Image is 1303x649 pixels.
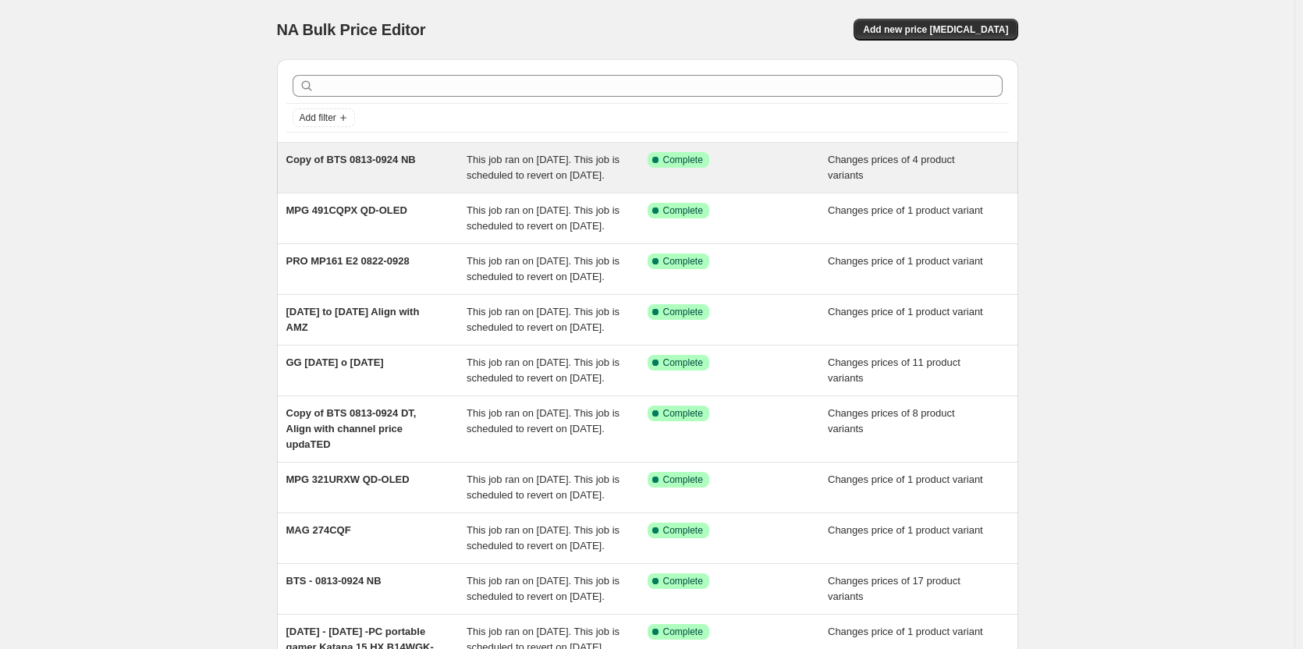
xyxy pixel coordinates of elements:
[663,306,703,318] span: Complete
[663,356,703,369] span: Complete
[828,306,983,317] span: Changes price of 1 product variant
[286,407,417,450] span: Copy of BTS 0813-0924 DT, Align with channel price updaTED
[286,575,382,587] span: BTS - 0813-0924 NB
[828,575,960,602] span: Changes prices of 17 product variants
[467,204,620,232] span: This job ran on [DATE]. This job is scheduled to revert on [DATE].
[663,407,703,420] span: Complete
[854,19,1017,41] button: Add new price [MEDICAL_DATA]
[467,407,620,434] span: This job ran on [DATE]. This job is scheduled to revert on [DATE].
[663,255,703,268] span: Complete
[663,204,703,217] span: Complete
[663,626,703,638] span: Complete
[663,524,703,537] span: Complete
[467,154,620,181] span: This job ran on [DATE]. This job is scheduled to revert on [DATE].
[286,473,410,485] span: MPG 321URXW QD-OLED
[828,204,983,216] span: Changes price of 1 product variant
[663,575,703,587] span: Complete
[663,473,703,486] span: Complete
[828,255,983,267] span: Changes price of 1 product variant
[467,524,620,551] span: This job ran on [DATE]. This job is scheduled to revert on [DATE].
[286,356,384,368] span: GG [DATE] o [DATE]
[286,204,407,216] span: MPG 491CQPX QD-OLED
[286,524,351,536] span: MAG 274CQF
[300,112,336,124] span: Add filter
[467,575,620,602] span: This job ran on [DATE]. This job is scheduled to revert on [DATE].
[828,407,955,434] span: Changes prices of 8 product variants
[863,23,1008,36] span: Add new price [MEDICAL_DATA]
[286,154,416,165] span: Copy of BTS 0813-0924 NB
[467,255,620,282] span: This job ran on [DATE]. This job is scheduled to revert on [DATE].
[828,626,983,637] span: Changes price of 1 product variant
[467,306,620,333] span: This job ran on [DATE]. This job is scheduled to revert on [DATE].
[828,154,955,181] span: Changes prices of 4 product variants
[828,524,983,536] span: Changes price of 1 product variant
[467,356,620,384] span: This job ran on [DATE]. This job is scheduled to revert on [DATE].
[828,356,960,384] span: Changes prices of 11 product variants
[277,21,426,38] span: NA Bulk Price Editor
[663,154,703,166] span: Complete
[467,473,620,501] span: This job ran on [DATE]. This job is scheduled to revert on [DATE].
[286,255,410,267] span: PRO MP161 E2 0822-0928
[828,473,983,485] span: Changes price of 1 product variant
[293,108,355,127] button: Add filter
[286,306,420,333] span: [DATE] to [DATE] Align with AMZ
